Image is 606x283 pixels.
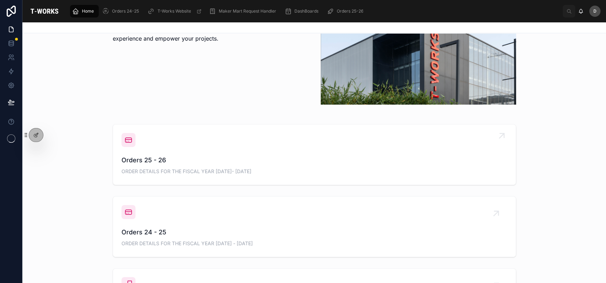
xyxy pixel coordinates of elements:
div: scrollable content [67,3,563,19]
a: Orders 24 - 25ORDER DETAILS FOR THE FISCAL YEAR [DATE] - [DATE] [113,197,516,257]
span: Maker Mart Request Handler [218,8,276,14]
img: 20656-Tworks-build.png [321,8,516,105]
a: Orders 25 - 26ORDER DETAILS FOR THE FISCAL YEAR [DATE]- [DATE] [113,125,516,185]
span: Home [82,8,94,14]
a: T-Works Website [145,5,205,17]
span: ORDER DETAILS FOR THE FISCAL YEAR [DATE]- [DATE] [121,168,507,175]
a: Orders 25-26 [325,5,368,17]
span: Orders 25 - 26 [121,155,507,165]
span: DashBoards [294,8,318,14]
span: T-Works Website [157,8,191,14]
span: Orders 24-25 [112,8,139,14]
a: DashBoards [282,5,323,17]
a: Home [70,5,99,17]
span: Orders 25-26 [336,8,363,14]
a: Maker Mart Request Handler [207,5,281,17]
img: App logo [28,6,61,17]
span: D [593,8,597,14]
a: Orders 24-25 [100,5,144,17]
span: ORDER DETAILS FOR THE FISCAL YEAR [DATE] - [DATE] [121,240,507,247]
span: Orders 24 - 25 [121,227,507,237]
